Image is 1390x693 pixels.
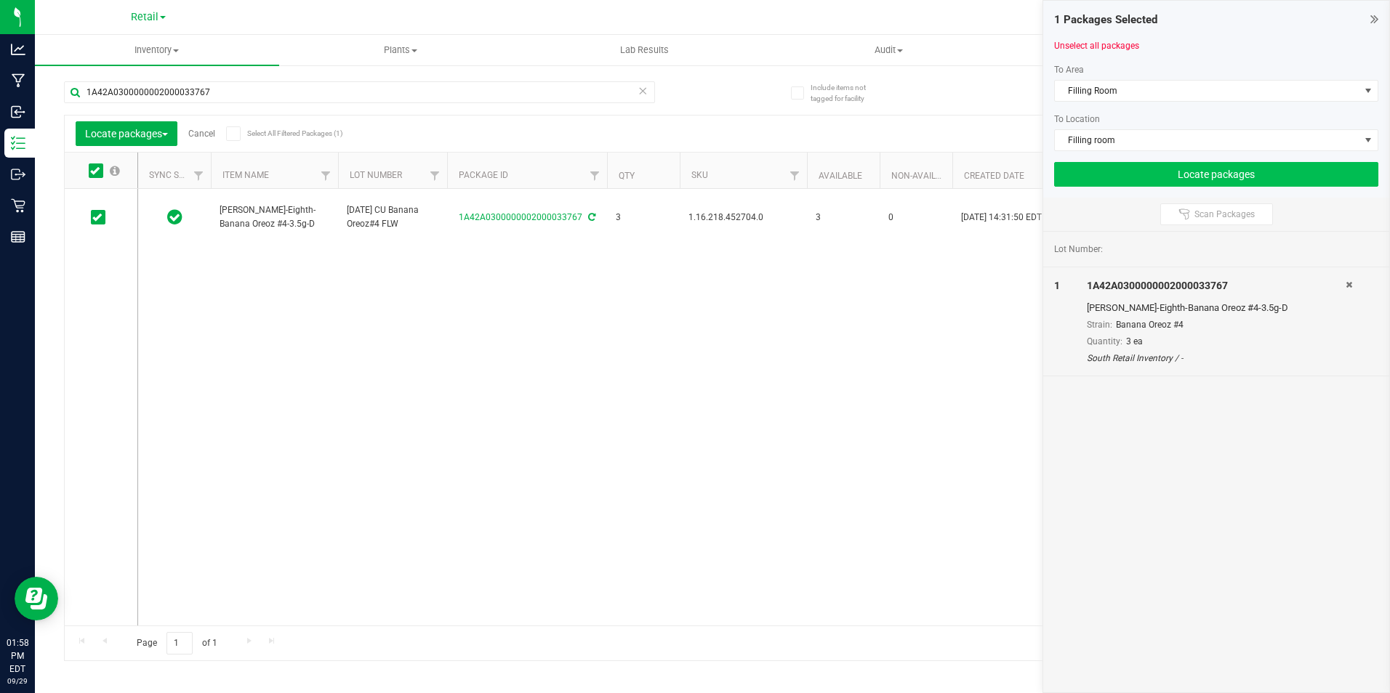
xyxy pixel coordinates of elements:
[1087,320,1112,330] span: Strain:
[1087,352,1346,365] div: South Retail Inventory / -
[1054,114,1100,124] span: To Location
[110,166,120,176] span: Select all records on this page
[1054,243,1103,256] span: Lot Number:
[85,128,168,139] span: Locate packages
[1087,278,1346,293] div: 1A42A0300000002000033767
[1087,301,1346,315] div: [PERSON_NAME]-Eighth-Banana Oreoz #4-3.5g-D
[11,136,25,150] inline-svg: Inventory
[964,171,1024,181] a: Created Date
[166,632,193,654] input: 1
[586,212,595,222] span: Sync from Compliance System
[888,211,944,224] span: 0
[149,170,205,180] a: Sync Status
[638,81,648,100] span: Clear
[35,35,279,65] a: Inventory
[314,163,338,188] a: Filter
[1194,208,1255,220] span: Scan Packages
[691,170,708,180] a: SKU
[1011,35,1255,65] a: Inventory Counts
[76,121,177,146] button: Locate packages
[1055,130,1359,150] span: Filling room
[961,211,1042,224] span: [DATE] 14:31:50 EDT
[15,577,58,620] iframe: Resource center
[619,171,635,181] a: Qty
[1054,65,1084,75] span: To Area
[188,129,215,139] a: Cancel
[11,42,25,57] inline-svg: Analytics
[1087,336,1122,346] span: Quantity:
[7,636,28,676] p: 01:58 PM EDT
[187,163,211,188] a: Filter
[768,44,1011,57] span: Audit
[131,11,158,23] span: Retail
[64,81,655,103] input: Search Package ID, Item Name, SKU, Lot or Part Number...
[1126,336,1143,346] span: 3 ea
[1054,162,1378,187] button: Locate packages
[767,35,1011,65] a: Audit
[124,632,229,654] span: Page of 1
[583,163,607,188] a: Filter
[600,44,688,57] span: Lab Results
[220,203,329,231] span: [PERSON_NAME]-Eighth-Banana Oreoz #4-3.5g-D
[11,230,25,244] inline-svg: Reports
[891,171,956,181] a: Non-Available
[280,44,523,57] span: Plants
[688,211,798,224] span: 1.16.218.452704.0
[811,82,883,104] span: Include items not tagged for facility
[350,170,402,180] a: Lot Number
[347,203,438,231] span: [DATE] CU Banana Oreoz#4 FLW
[423,163,447,188] a: Filter
[459,170,508,180] a: Package ID
[11,167,25,182] inline-svg: Outbound
[279,35,523,65] a: Plants
[783,163,807,188] a: Filter
[222,170,269,180] a: Item Name
[616,211,671,224] span: 3
[1160,203,1273,225] button: Scan Packages
[35,44,279,57] span: Inventory
[7,676,28,686] p: 09/29
[247,129,320,137] span: Select All Filtered Packages (1)
[459,212,582,222] a: 1A42A0300000002000033767
[1116,320,1184,330] span: Banana Oreoz #4
[523,35,767,65] a: Lab Results
[11,198,25,213] inline-svg: Retail
[11,73,25,88] inline-svg: Manufacturing
[1054,41,1139,51] a: Unselect all packages
[1054,280,1060,291] span: 1
[11,105,25,119] inline-svg: Inbound
[816,211,871,224] span: 3
[1055,81,1359,101] span: Filling Room
[819,171,862,181] a: Available
[167,207,182,227] span: In Sync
